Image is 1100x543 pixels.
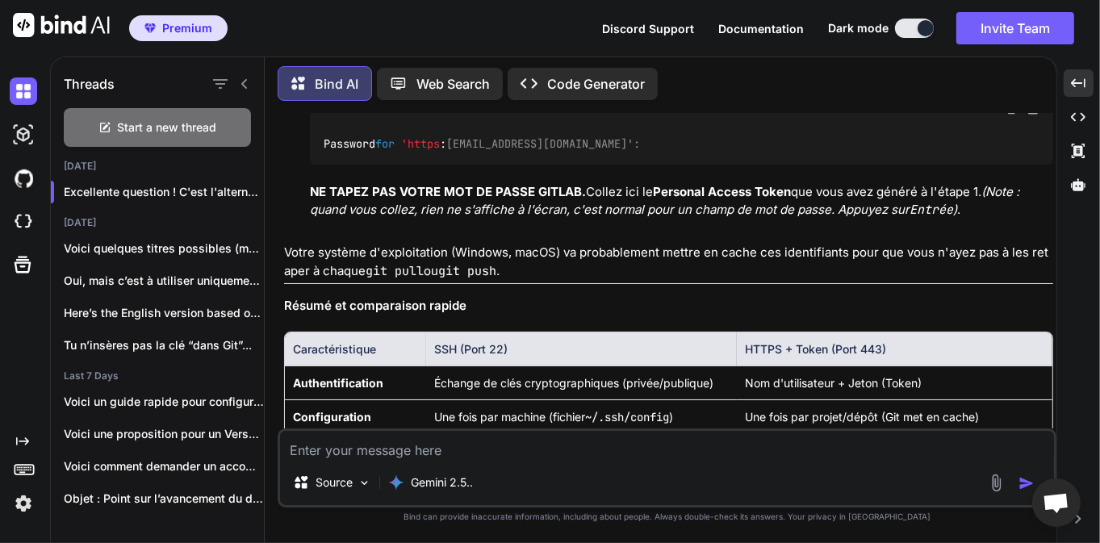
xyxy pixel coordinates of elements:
[366,263,424,279] code: git pull
[828,20,889,36] span: Dark mode
[144,23,156,33] img: premium
[64,337,264,353] p: Tu n’insères pas la clé “dans Git”...
[358,476,371,490] img: Pick Models
[1018,475,1035,491] img: icon
[51,160,264,173] h2: [DATE]
[64,458,264,474] p: Voici comment demander un accompagnement par un...
[375,136,395,151] span: for
[547,74,645,94] p: Code Generator
[323,136,642,152] code: Password :
[13,13,110,37] img: Bind AI
[416,74,490,94] p: Web Search
[718,20,804,37] button: Documentation
[602,20,694,37] button: Discord Support
[118,119,217,136] span: Start a new thread
[910,202,953,218] code: Entrée
[10,121,37,148] img: darkAi-studio
[737,332,1052,366] th: HTTPS + Token (Port 443)
[446,136,640,151] span: [EMAIL_ADDRESS][DOMAIN_NAME]':
[64,491,264,507] p: Objet : Point sur l’avancement du dossier...
[411,474,473,491] p: Gemini 2.5..
[284,297,1053,315] h3: Résumé et comparaison rapide
[987,474,1006,492] img: attachment
[10,77,37,105] img: darkChat
[64,305,264,321] p: Here’s the English version based on your...
[162,20,212,36] span: Premium
[129,15,228,41] button: premiumPremium
[426,399,737,434] td: Une fois par machine (fichier )
[64,184,264,200] p: Excellente question ! C'est l'alternativ...
[64,273,264,289] p: Oui, mais c’est à utiliser uniquement en...
[293,410,371,424] strong: Configuration
[585,410,669,424] code: ~/.ssh/config
[310,184,586,199] strong: NE TAPEZ PAS VOTRE MOT DE PASSE GITLAB.
[438,263,496,279] code: git push
[737,399,1052,434] td: Une fois par projet/dépôt (Git met en cache)
[426,365,737,399] td: Échange de clés cryptographiques (privée/publique)
[602,22,694,36] span: Discord Support
[64,394,264,410] p: Voici un guide rapide pour configurer nfsd...
[426,332,737,366] th: SSH (Port 22)
[1032,478,1081,527] div: Ouvrir le chat
[64,240,264,257] p: Voici quelques titres possibles (mon préféré en...
[718,22,804,36] span: Documentation
[388,474,404,491] img: Gemini 2.5 Pro
[401,136,440,151] span: 'https
[310,183,1053,219] p: Collez ici le que vous avez généré à l'étape 1. .
[316,474,353,491] p: Source
[64,426,264,442] p: Voici une proposition pour un Verse 2:...
[956,12,1074,44] button: Invite Team
[10,490,37,517] img: settings
[51,370,264,382] h2: Last 7 Days
[284,244,1053,280] p: Votre système d'exploitation (Windows, macOS) va probablement mettre en cache ces identifiants po...
[293,376,383,390] strong: Authentification
[653,184,791,199] strong: Personal Access Token
[64,523,264,539] p: Romantic Progressive House / Pop Dance (soft...
[10,165,37,192] img: githubDark
[315,74,358,94] p: Bind AI
[278,511,1056,523] p: Bind can provide inaccurate information, including about people. Always double-check its answers....
[51,216,264,229] h2: [DATE]
[64,74,115,94] h1: Threads
[285,332,426,366] th: Caractéristique
[10,208,37,236] img: cloudideIcon
[737,365,1052,399] td: Nom d'utilisateur + Jeton (Token)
